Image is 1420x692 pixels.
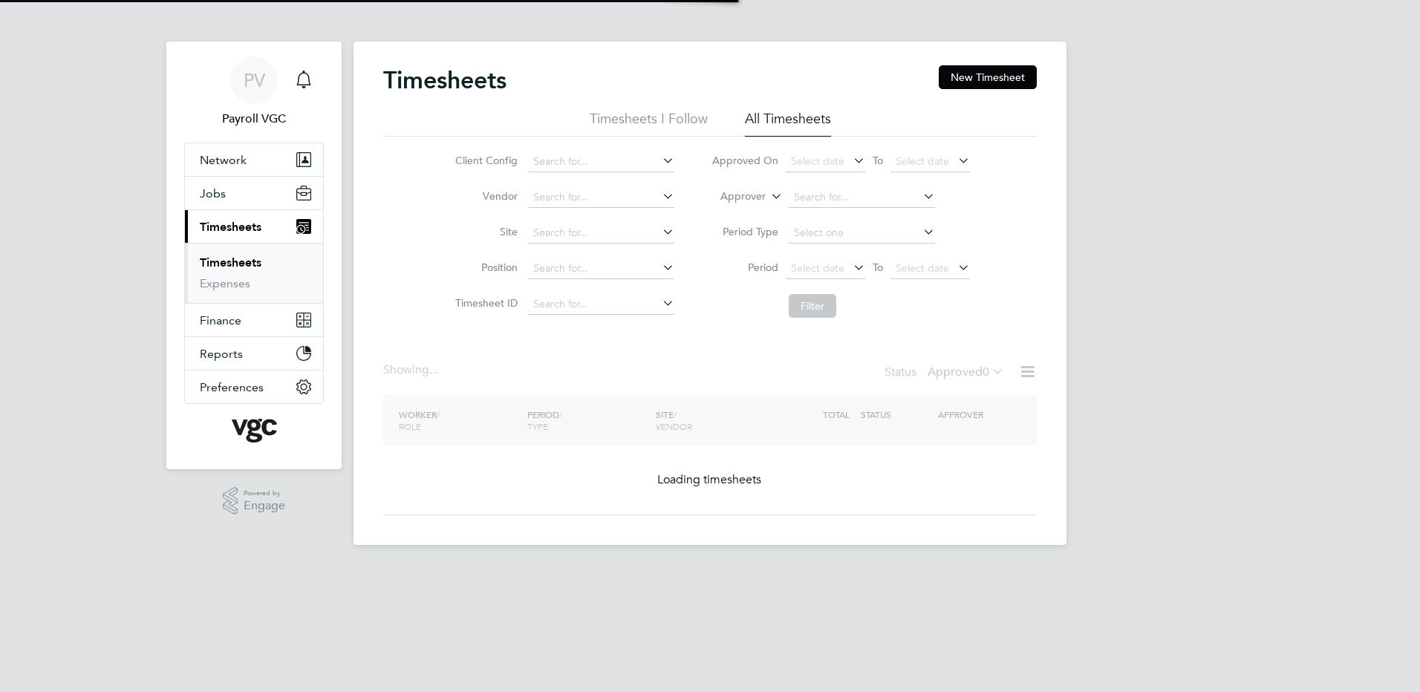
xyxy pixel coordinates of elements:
span: 0 [983,365,989,379]
span: Reports [200,347,243,361]
span: Payroll VGC [184,110,324,128]
button: New Timesheet [939,65,1037,89]
input: Search for... [528,258,674,279]
div: Timesheets [185,243,323,303]
span: Jobs [200,186,226,200]
span: To [868,258,887,277]
label: Approver [699,189,766,204]
button: Preferences [185,371,323,403]
input: Search for... [789,187,935,208]
span: Select date [791,154,844,168]
button: Reports [185,337,323,370]
input: Search for... [528,223,674,244]
a: Go to home page [184,419,324,443]
button: Filter [789,294,836,318]
button: Finance [185,304,323,336]
button: Jobs [185,177,323,209]
nav: Main navigation [166,42,342,469]
li: All Timesheets [745,110,831,137]
label: Site [451,225,518,238]
label: Vendor [451,189,518,203]
span: Powered by [244,487,285,500]
a: Powered byEngage [223,487,286,515]
span: Select date [896,154,949,168]
span: To [868,151,887,170]
input: Select one [789,223,935,244]
img: vgcgroup-logo-retina.png [232,419,277,443]
a: Timesheets [200,255,261,270]
label: Position [451,261,518,274]
button: Timesheets [185,210,323,243]
label: Approved On [711,154,778,167]
span: Timesheets [200,220,261,234]
a: PVPayroll VGC [184,56,324,128]
label: Period [711,261,778,274]
div: Status [885,362,1007,383]
a: Expenses [200,276,250,290]
input: Search for... [528,151,674,172]
h2: Timesheets [383,65,507,95]
span: Preferences [200,380,264,394]
label: Client Config [451,154,518,167]
input: Search for... [528,187,674,208]
li: Timesheets I Follow [590,110,708,137]
label: Period Type [711,225,778,238]
span: Finance [200,313,241,327]
div: Showing [383,362,441,378]
span: Select date [791,261,844,275]
span: Select date [896,261,949,275]
span: PV [244,71,265,90]
input: Search for... [528,294,674,315]
span: ... [429,362,438,377]
button: Network [185,143,323,176]
span: Engage [244,500,285,512]
label: Approved [928,365,1004,379]
span: Network [200,153,247,167]
label: Timesheet ID [451,296,518,310]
